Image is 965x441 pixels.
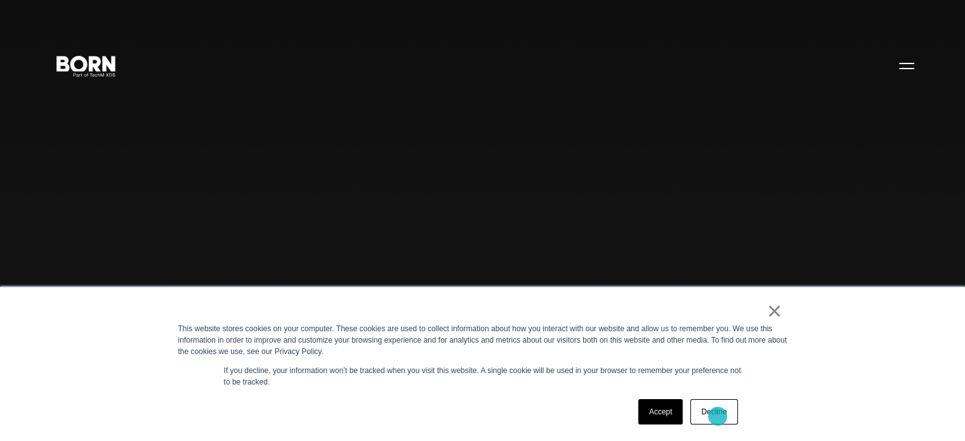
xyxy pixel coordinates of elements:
a: Accept [638,399,683,425]
p: If you decline, your information won’t be tracked when you visit this website. A single cookie wi... [224,365,742,388]
div: This website stores cookies on your computer. These cookies are used to collect information about... [178,323,787,357]
a: × [767,305,782,317]
a: Decline [690,399,737,425]
button: Open [891,52,922,79]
